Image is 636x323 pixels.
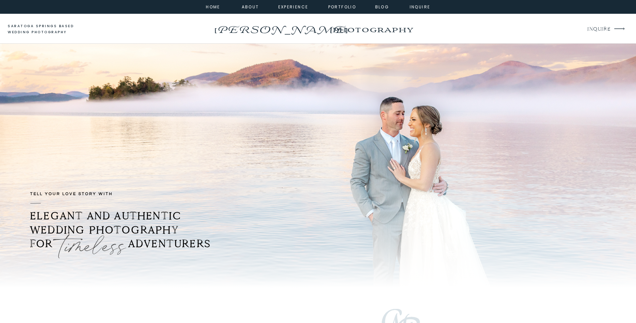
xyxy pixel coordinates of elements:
a: INQUIRE [587,25,610,34]
p: timeless [61,228,119,270]
a: about [242,3,257,9]
b: ELEGANT AND AUTHENTIC WEDDING PHOTOGRAPHY FOR ADVENTURERS [30,210,211,250]
a: experience [278,3,305,9]
a: Blog [370,3,394,9]
b: TELL YOUR LOVE STORY with [30,192,113,196]
a: [PERSON_NAME] [213,22,349,33]
a: inquire [408,3,432,9]
a: saratoga springs based wedding photography [8,23,86,36]
a: home [204,3,222,9]
a: portfolio [328,3,357,9]
a: photography [319,20,426,39]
